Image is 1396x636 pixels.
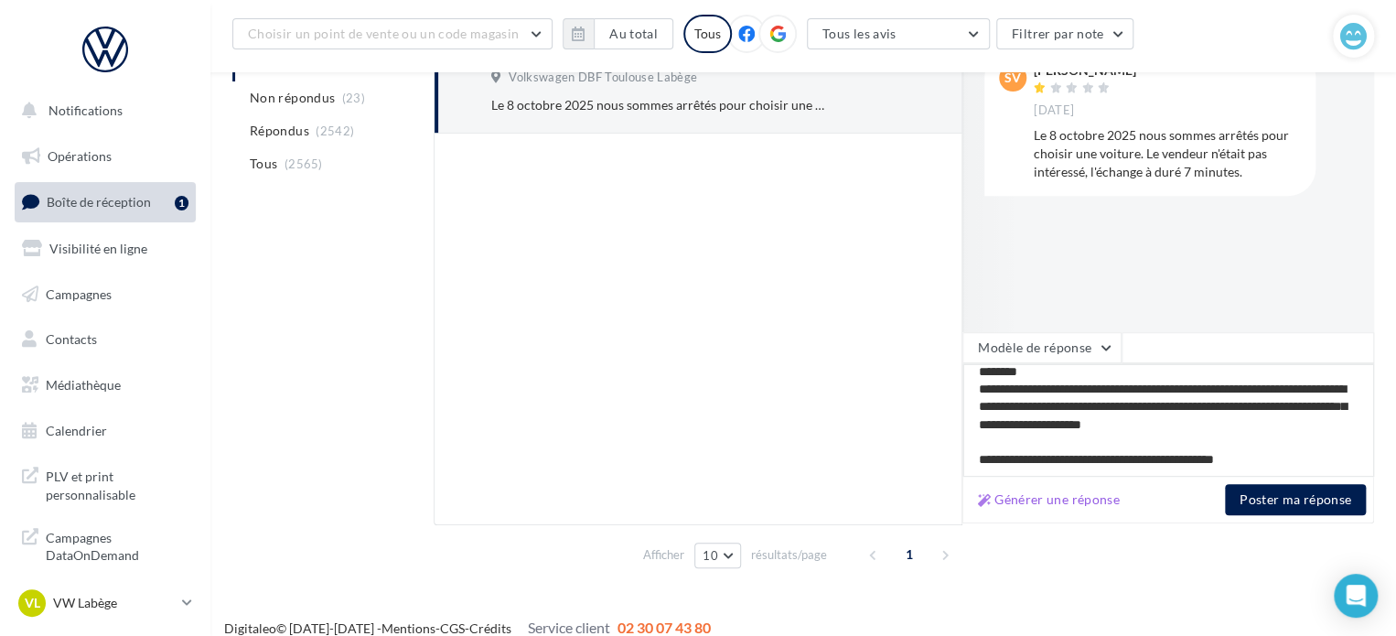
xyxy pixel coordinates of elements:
a: Campagnes [11,275,199,314]
button: Au total [563,18,673,49]
button: Au total [594,18,673,49]
span: Choisir un point de vente ou un code magasin [248,26,519,41]
span: (2565) [285,156,323,171]
a: PLV et print personnalisable [11,457,199,511]
span: 10 [703,548,718,563]
div: [PERSON_NAME] [1034,64,1136,77]
span: PLV et print personnalisable [46,464,188,503]
button: Modèle de réponse [962,332,1122,363]
span: (23) [342,91,365,105]
a: Boîte de réception1 [11,182,199,221]
a: CGS [440,620,465,636]
button: Filtrer par note [996,18,1134,49]
button: Générer une réponse [971,489,1127,511]
span: 02 30 07 43 80 [617,619,711,636]
span: [DATE] [1034,102,1074,119]
a: Campagnes DataOnDemand [11,518,199,572]
span: Médiathèque [46,377,121,393]
a: Opérations [11,137,199,176]
span: Calendrier [46,423,107,438]
span: Visibilité en ligne [49,241,147,256]
a: Digitaleo [224,620,276,636]
span: Sv [1004,69,1021,87]
span: Afficher [643,546,684,564]
a: Médiathèque [11,366,199,404]
span: Service client [528,619,610,636]
span: Campagnes [46,286,112,301]
a: Crédits [469,620,511,636]
div: Le 8 octobre 2025 nous sommes arrêtés pour choisir une voiture. Le vendeur n'était pas intéressé,... [491,96,827,114]
div: Open Intercom Messenger [1334,574,1378,618]
span: Notifications [48,102,123,118]
span: Opérations [48,148,112,164]
span: Volkswagen DBF Toulouse Labège [509,70,697,86]
button: 10 [694,543,741,568]
span: Tous [250,155,277,173]
a: Mentions [381,620,435,636]
button: Notifications [11,92,192,130]
div: Tous [683,15,732,53]
span: © [DATE]-[DATE] - - - [224,620,711,636]
button: Choisir un point de vente ou un code magasin [232,18,553,49]
span: résultats/page [751,546,827,564]
span: Tous les avis [822,26,897,41]
div: Le 8 octobre 2025 nous sommes arrêtés pour choisir une voiture. Le vendeur n'était pas intéressé,... [1034,126,1301,181]
a: VL VW Labège [15,586,196,620]
a: Calendrier [11,412,199,450]
button: Poster ma réponse [1225,484,1366,515]
span: Contacts [46,331,97,347]
span: Répondus [250,122,309,140]
span: Campagnes DataOnDemand [46,525,188,565]
a: Contacts [11,320,199,359]
a: Visibilité en ligne [11,230,199,268]
button: Tous les avis [807,18,990,49]
span: VL [25,594,40,612]
span: 1 [895,540,924,569]
div: 1 [175,196,188,210]
p: VW Labège [53,594,175,612]
span: Non répondus [250,89,335,107]
span: Boîte de réception [47,194,151,210]
span: (2542) [316,124,354,138]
